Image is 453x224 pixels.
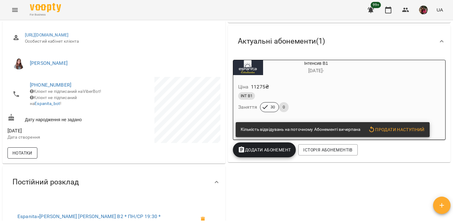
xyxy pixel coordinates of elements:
img: Voopty Logo [30,3,61,12]
span: Додати Абонемент [238,146,291,154]
span: Особистий кабінет клієнта [25,38,215,45]
span: [DATE] [7,127,113,135]
p: 11275 ₴ [251,83,269,91]
span: UA [436,7,443,13]
a: [PERSON_NAME] [30,60,68,66]
span: Продати наступний [368,126,425,133]
span: 99+ [371,2,381,8]
button: Продати наступний [366,124,427,135]
div: Iнтенсив В1 [263,60,369,75]
div: Актуальні абонементи(1) [228,25,451,57]
div: Постійний розклад [2,166,225,198]
img: 7105fa523d679504fad829f6fcf794f1.JPG [419,6,428,14]
button: Історія абонементів [298,144,357,155]
button: Menu [7,2,22,17]
h6: Ціна [238,83,249,91]
span: Нотатки [12,149,32,157]
span: [DATE] - [308,68,324,74]
span: Клієнт не підписаний на ViberBot! [30,89,101,94]
button: Iнтенсив В1[DATE]- Ціна11275₴INT B1Заняття300 [233,60,369,120]
span: Історія абонементів [303,146,352,154]
span: INT B1 [238,93,255,99]
span: For Business [30,13,61,17]
button: Додати Абонемент [233,142,296,157]
a: Espanita»[PERSON_NAME] [PERSON_NAME] В2 * ПН/СР 19:30 * [17,213,161,219]
h6: Заняття [238,103,257,112]
span: Клієнт не підписаний на ! [30,95,77,106]
a: [PHONE_NUMBER] [30,82,71,88]
span: Постійний розклад [12,177,79,187]
a: [URL][DOMAIN_NAME] [25,32,69,37]
p: Дата створення [7,134,113,141]
span: 30 [267,104,279,110]
div: Iнтенсив В1 [233,60,263,75]
div: Кількість відвідувань на поточному Абонементі вичерпана [241,124,361,135]
button: UA [434,4,446,16]
img: Несвіт Єлізавета [12,57,25,69]
span: 0 [279,104,289,110]
a: Espanita_bot [35,101,60,106]
div: Дату народження не задано [6,112,114,124]
button: Нотатки [7,147,37,159]
span: Актуальні абонементи ( 1 ) [238,36,325,46]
